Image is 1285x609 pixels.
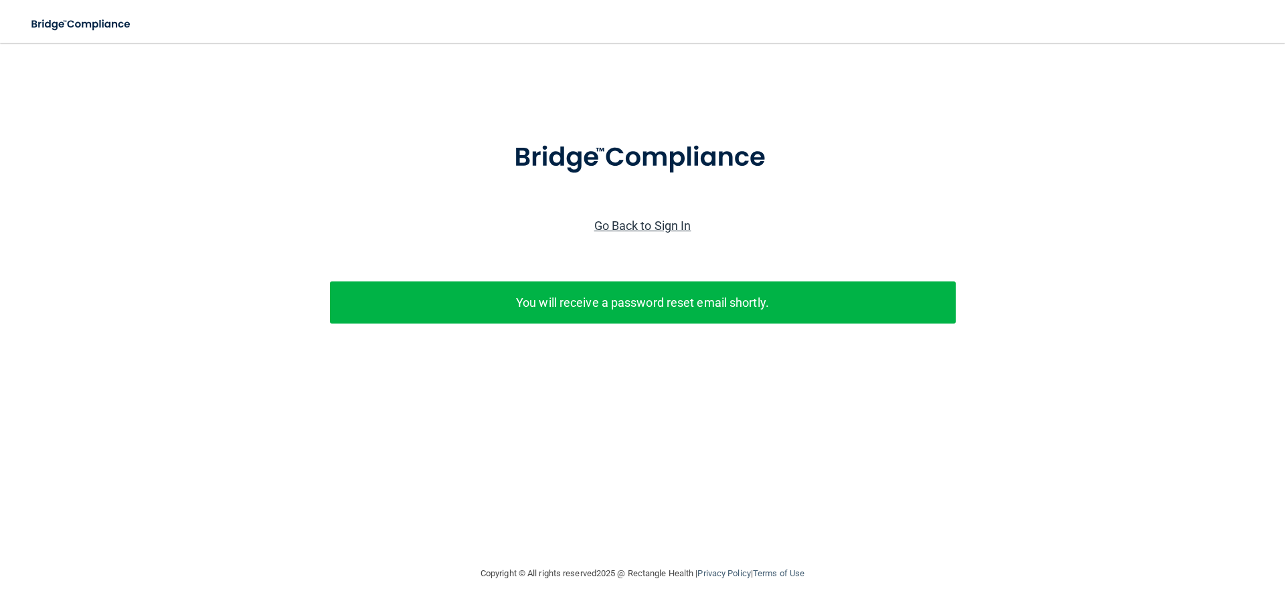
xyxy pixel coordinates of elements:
[398,552,887,595] div: Copyright © All rights reserved 2025 @ Rectangle Health | |
[487,123,798,193] img: bridge_compliance_login_screen.278c3ca4.svg
[697,568,750,578] a: Privacy Policy
[753,568,804,578] a: Terms of Use
[20,11,143,38] img: bridge_compliance_login_screen.278c3ca4.svg
[594,219,691,233] a: Go Back to Sign In
[340,291,946,314] p: You will receive a password reset email shortly.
